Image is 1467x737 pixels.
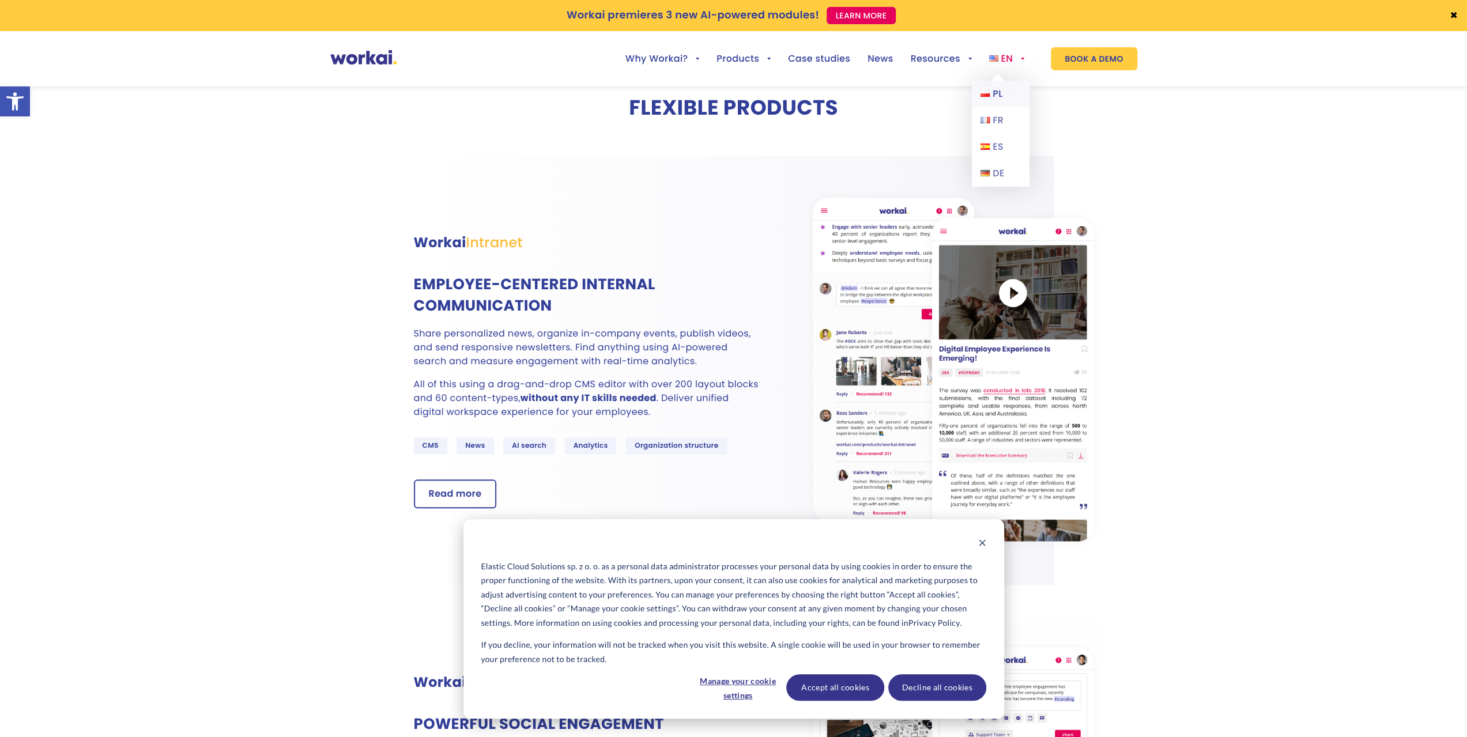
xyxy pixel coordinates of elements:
p: If you decline, your information will not be tracked when you visit this website. A single cookie... [481,638,986,666]
iframe: Popup CTA [6,638,317,731]
h4: Employee-centered internal communication [414,274,760,316]
span: Intranet [466,233,522,252]
a: FR [972,107,1029,134]
span: Analytics [565,437,617,454]
p: Elastic Cloud Solutions sp. z o. o. as a personal data administrator processes your personal data... [481,560,986,630]
strong: without any IT skills needed [521,391,657,405]
span: Organization structure [626,437,727,454]
a: Resources [910,54,971,63]
a: ES [972,134,1029,160]
span: ES [993,140,1004,153]
button: Accept all cookies [786,674,884,701]
span: CMS [414,437,447,454]
h3: Workai [414,672,760,693]
a: Read more [415,481,496,507]
p: Workai premieres 3 new AI-powered modules! [567,7,819,23]
a: BOOK A DEMO [1051,47,1137,70]
h2: One Employee Experience Platform – 8 flexible products [503,66,964,122]
button: Manage your cookie settings [693,674,782,701]
a: Products [716,54,771,63]
a: Privacy Policy [908,616,960,630]
a: LEARN MORE [827,7,896,24]
button: Decline all cookies [888,674,986,701]
a: Why Workai? [625,54,699,63]
span: FR [993,114,1004,127]
span: EN [1001,52,1013,65]
p: Share personalized news, organize in-company events, publish videos, and send responsive newslett... [414,327,760,368]
h4: Powerful social engagement [414,714,760,735]
a: ✖ [1450,11,1458,20]
p: All of this using a drag-and-drop CMS editor with over 200 layout blocks and 60 content-types, . ... [414,377,760,419]
span: PL [993,87,1002,100]
a: Case studies [788,54,850,63]
a: News [868,54,893,63]
a: DE [972,160,1029,187]
h3: Workai [414,233,760,254]
span: DE [993,167,1004,180]
button: Dismiss cookie banner [978,537,986,551]
div: Cookie banner [463,519,1004,719]
a: PL [972,81,1029,107]
span: News [457,437,493,454]
span: AI search [503,437,555,454]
